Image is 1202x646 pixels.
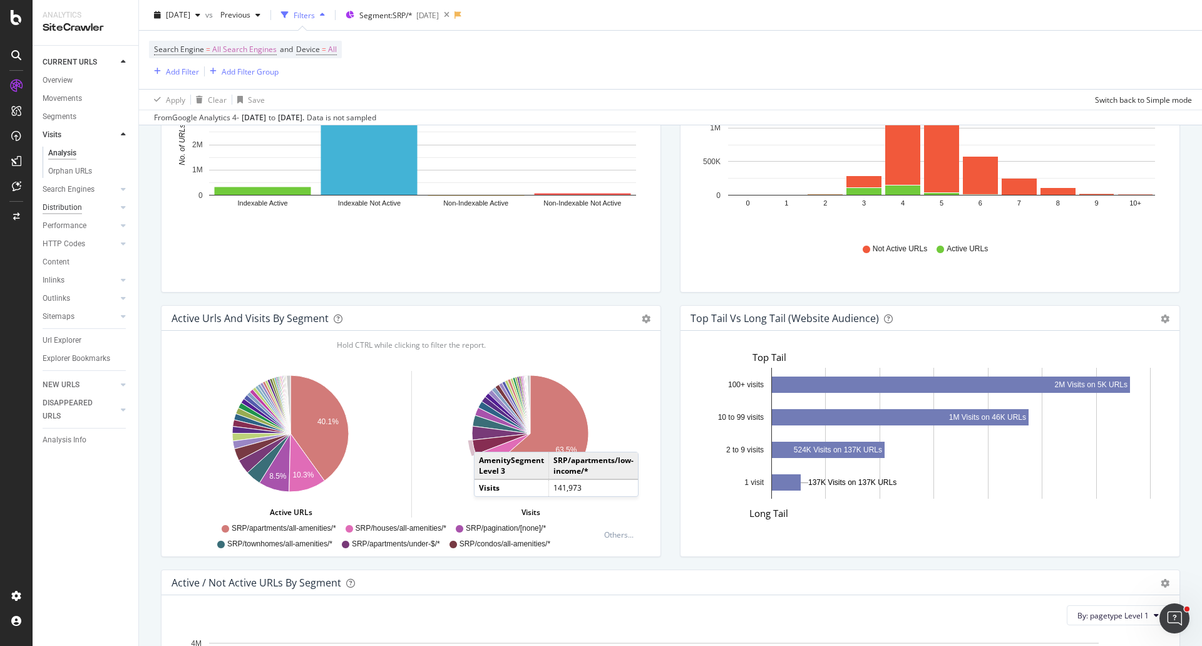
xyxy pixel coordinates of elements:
div: Add Filter [166,66,199,76]
div: Long Tail [749,507,1169,520]
div: Clear [208,94,227,105]
a: Overview [43,74,130,87]
div: [DATE] . [278,112,304,123]
span: SRP/apartments/under-$/* [352,539,440,550]
svg: A chart. [691,368,1165,513]
text: Indexable Active [238,199,288,207]
text: 524K Visits on 137K URLs [794,445,882,454]
div: Filters [294,9,315,20]
div: Top Tail vs Long Tail (Website Audience) [691,312,879,325]
span: SRP/townhomes/all-amenities/* [227,539,332,550]
a: Movements [43,92,130,105]
a: Distribution [43,201,117,214]
a: CURRENT URLS [43,56,117,69]
div: [DATE] [242,112,266,123]
div: Analysis Info [43,434,86,447]
text: 1M [710,123,721,132]
text: 5 [940,199,943,207]
text: 1 visit [744,477,764,486]
text: 6 [979,199,982,207]
text: 40.1% [317,417,339,426]
td: 141,973 [549,479,639,496]
span: = [322,44,326,55]
svg: A chart. [691,86,1165,232]
text: 2 [823,199,827,207]
div: Content [43,256,69,269]
button: Segment:SRP/*[DATE] [341,5,439,25]
div: Analytics [43,10,128,21]
span: All [328,41,337,58]
a: Analysis [48,147,130,160]
span: SRP/condos/all-amenities/* [460,539,550,550]
span: = [206,44,210,55]
a: Sitemaps [43,310,117,323]
span: 2025 Aug. 8th [166,9,190,20]
a: Search Engines [43,183,117,196]
div: Top Tail [753,351,1169,364]
div: Active Urls and Visits by Segment [172,312,329,325]
text: 500K [703,157,721,166]
text: 2M Visits on 5K URLs [1055,380,1128,389]
text: 7 [1017,199,1021,207]
text: 2 to 9 visits [726,445,764,454]
div: Others... [604,529,639,540]
span: Not Active URLs [873,244,927,254]
div: Add Filter Group [222,66,279,76]
text: 63.5% [555,445,577,454]
a: Outlinks [43,292,117,305]
svg: A chart. [172,371,409,516]
div: Overview [43,74,73,87]
div: Inlinks [43,274,64,287]
svg: A chart. [172,86,646,232]
a: DISAPPEARED URLS [43,397,117,423]
div: [DATE] [416,10,439,21]
span: Segment: SRP/* [359,10,413,21]
a: Inlinks [43,274,117,287]
span: and [280,44,293,55]
span: By: pagetype Level 1 [1077,610,1149,621]
div: Visits [43,128,61,142]
text: 1M Visits on 46K URLs [949,413,1026,422]
a: Url Explorer [43,334,130,347]
span: vs [205,9,215,20]
text: 1 [784,199,788,207]
text: No. of URLs [178,124,187,165]
button: Save [232,90,265,110]
text: Non-Indexable Not Active [543,199,621,207]
svg: A chart. [412,371,649,516]
a: Orphan URLs [48,165,130,178]
span: SRP/pagination/[none]/* [466,523,546,534]
button: Add Filter [149,64,199,79]
text: 2M [192,140,203,149]
button: Previous [215,5,265,25]
td: SRP/apartments/low-income/* [549,452,639,479]
a: Content [43,256,130,269]
a: Visits [43,128,117,142]
div: From Google Analytics 4 - to Data is not sampled [154,112,376,123]
div: DISAPPEARED URLS [43,397,106,423]
div: Url Explorer [43,334,81,347]
div: HTTP Codes [43,237,85,251]
button: Apply [149,90,185,110]
div: NEW URLS [43,378,80,392]
div: gear [642,315,650,323]
text: 8.5% [269,472,287,481]
div: SiteCrawler [43,21,128,35]
a: Analysis Info [43,434,130,447]
button: Switch back to Simple mode [1090,90,1192,110]
text: 4 [901,199,905,207]
button: Filters [276,5,330,25]
div: Movements [43,92,82,105]
td: AmenitySegment Level 3 [475,452,549,479]
div: Explorer Bookmarks [43,352,110,365]
span: Search Engine [154,44,204,55]
span: Previous [215,9,250,20]
div: Performance [43,219,86,232]
div: gear [1161,315,1169,323]
text: 100+ visits [728,380,764,388]
text: Indexable Not Active [338,199,401,207]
